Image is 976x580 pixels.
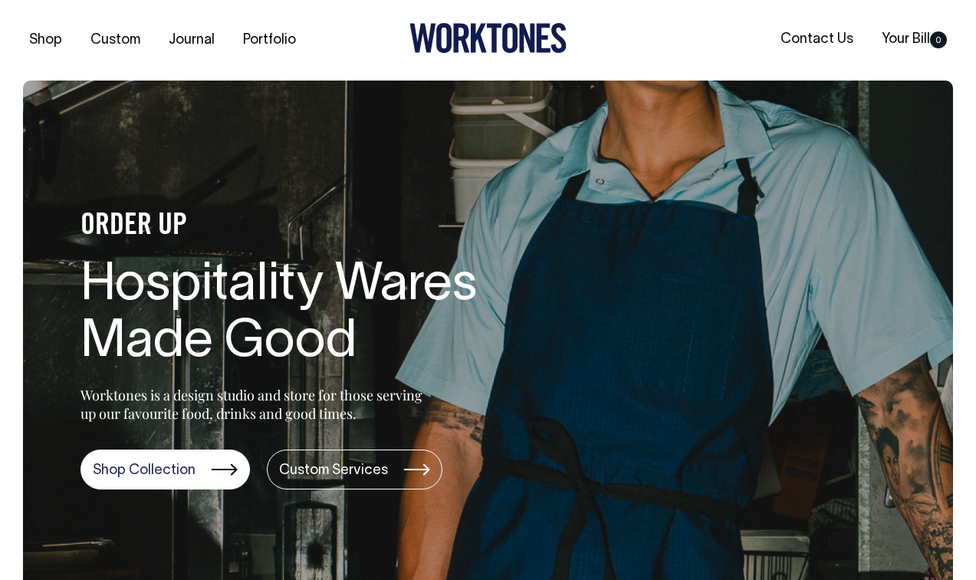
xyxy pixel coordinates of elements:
span: 0 [930,31,947,48]
a: Shop Collection [81,450,250,489]
a: Portfolio [237,28,302,53]
a: Custom Services [267,450,442,489]
a: Contact Us [774,27,859,52]
h4: ORDER UP [81,210,571,242]
a: Journal [163,28,221,53]
p: Worktones is a design studio and store for those serving up our favourite food, drinks and good t... [81,386,429,423]
a: Shop [23,28,68,53]
a: Your Bill0 [876,27,953,52]
h1: Hospitality Wares Made Good [81,258,571,373]
a: Custom [84,28,146,53]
